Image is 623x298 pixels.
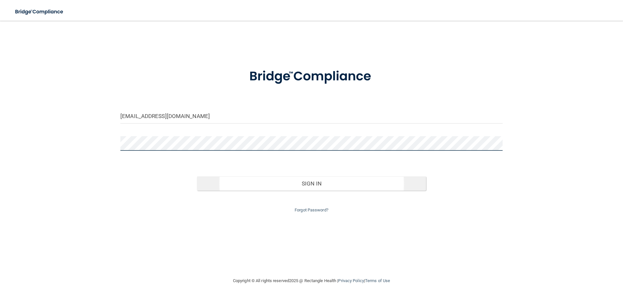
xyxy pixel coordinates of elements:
[236,60,387,93] img: bridge_compliance_login_screen.278c3ca4.svg
[10,5,69,18] img: bridge_compliance_login_screen.278c3ca4.svg
[193,270,430,291] div: Copyright © All rights reserved 2025 @ Rectangle Health | |
[120,109,503,124] input: Email
[511,252,615,278] iframe: Drift Widget Chat Controller
[197,176,426,191] button: Sign In
[365,278,390,283] a: Terms of Use
[338,278,364,283] a: Privacy Policy
[295,208,328,212] a: Forgot Password?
